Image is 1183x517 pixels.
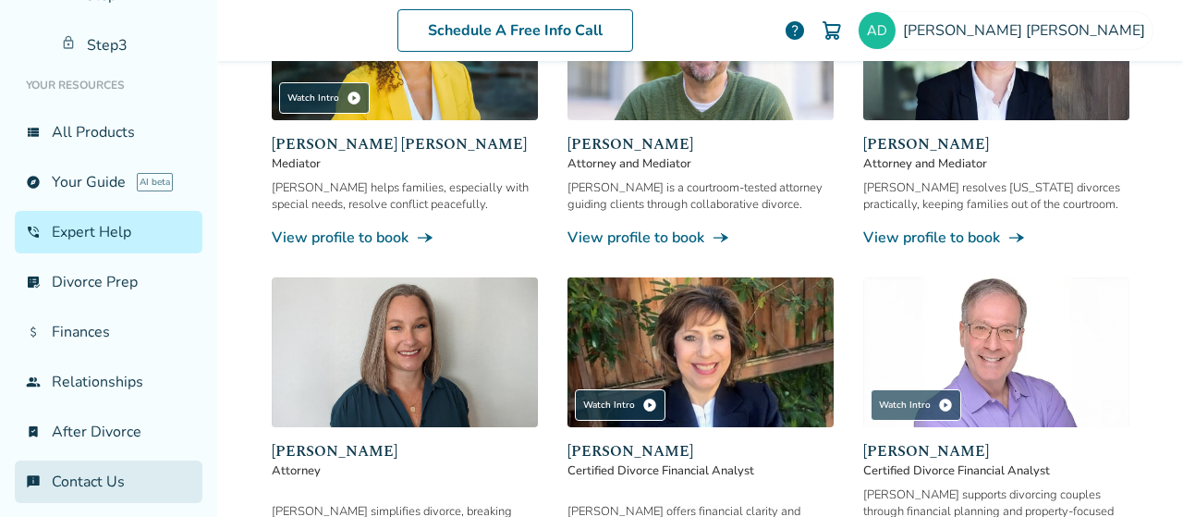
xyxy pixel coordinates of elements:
[1007,228,1026,247] span: line_end_arrow_notch
[863,440,1129,462] span: [PERSON_NAME]
[567,155,834,172] span: Attorney and Mediator
[15,461,202,503] a: chat_infoContact Us
[272,155,538,172] span: Mediator
[567,462,834,479] span: Certified Divorce Financial Analyst
[26,325,41,339] span: attach_money
[567,440,834,462] span: [PERSON_NAME]
[863,155,1129,172] span: Attorney and Mediator
[642,398,657,412] span: play_circle
[272,133,538,155] span: [PERSON_NAME] [PERSON_NAME]
[397,9,633,52] a: Schedule A Free Info Call
[784,19,806,42] a: help
[567,228,834,248] a: View profile to bookline_end_arrow_notch
[137,173,173,191] span: AI beta
[272,179,538,213] div: [PERSON_NAME] helps families, especially with special needs, resolve conflict peacefully.
[15,211,202,253] a: phone_in_talkExpert Help
[347,91,361,105] span: play_circle
[272,440,538,462] span: [PERSON_NAME]
[1091,428,1183,517] iframe: Chat Widget
[272,228,538,248] a: View profile to bookline_end_arrow_notch
[279,82,370,114] div: Watch Intro
[26,125,41,140] span: view_list
[567,277,834,427] img: Sandra Giudici
[272,462,538,479] span: Attorney
[15,411,202,453] a: bookmark_checkAfter Divorce
[15,361,202,403] a: groupRelationships
[863,133,1129,155] span: [PERSON_NAME]
[26,225,41,240] span: phone_in_talk
[26,275,41,289] span: list_alt_check
[712,228,730,247] span: line_end_arrow_notch
[567,133,834,155] span: [PERSON_NAME]
[26,474,41,489] span: chat_info
[15,261,202,303] a: list_alt_checkDivorce Prep
[863,277,1129,427] img: Jeff Landers
[15,161,202,203] a: exploreYour GuideAI beta
[272,277,538,427] img: Desiree Howard
[26,375,41,389] span: group
[903,20,1153,41] span: [PERSON_NAME] [PERSON_NAME]
[15,311,202,353] a: attach_moneyFinances
[416,228,434,247] span: line_end_arrow_notch
[938,398,953,412] span: play_circle
[871,389,961,421] div: Watch Intro
[15,111,202,154] a: view_listAll Products
[50,24,202,67] a: Step3
[863,462,1129,479] span: Certified Divorce Financial Analyst
[575,389,665,421] div: Watch Intro
[859,12,896,49] img: mytanab@aol.com
[26,425,41,439] span: bookmark_check
[26,175,41,190] span: explore
[863,228,1129,248] a: View profile to bookline_end_arrow_notch
[15,67,202,104] li: Your Resources
[821,19,843,42] img: Cart
[863,179,1129,213] div: [PERSON_NAME] resolves [US_STATE] divorces practically, keeping families out of the courtroom.
[567,179,834,213] div: [PERSON_NAME] is a courtroom-tested attorney guiding clients through collaborative divorce.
